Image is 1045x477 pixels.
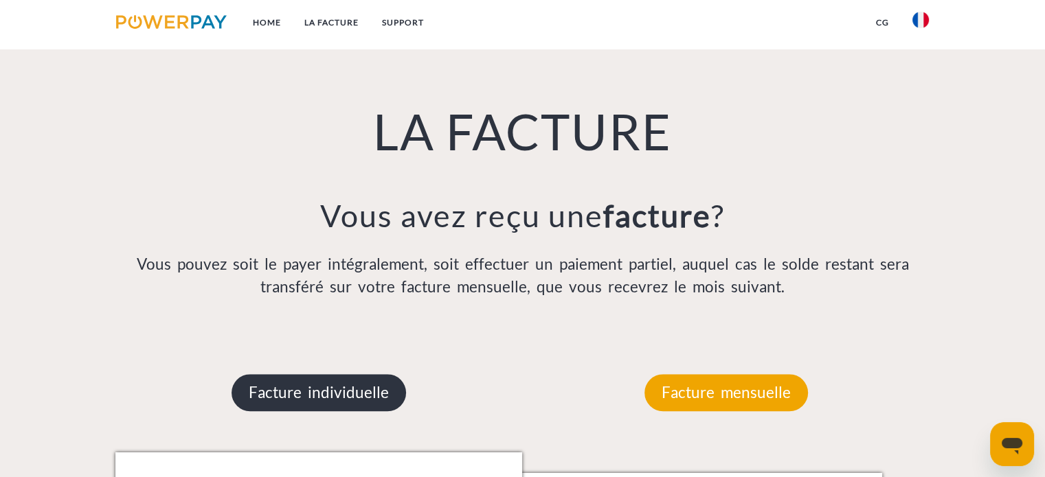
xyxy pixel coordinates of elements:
a: CG [864,10,901,35]
h3: Vous avez reçu une ? [115,196,930,235]
a: Home [241,10,293,35]
b: facture [603,197,711,234]
img: fr [912,12,929,28]
p: Facture individuelle [232,374,406,411]
iframe: Bouton de lancement de la fenêtre de messagerie [990,422,1034,466]
h1: LA FACTURE [115,100,930,162]
img: logo-powerpay.svg [116,15,227,29]
a: LA FACTURE [293,10,370,35]
a: Support [370,10,436,35]
p: Vous pouvez soit le payer intégralement, soit effectuer un paiement partiel, auquel cas le solde ... [115,253,930,299]
p: Facture mensuelle [644,374,808,411]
